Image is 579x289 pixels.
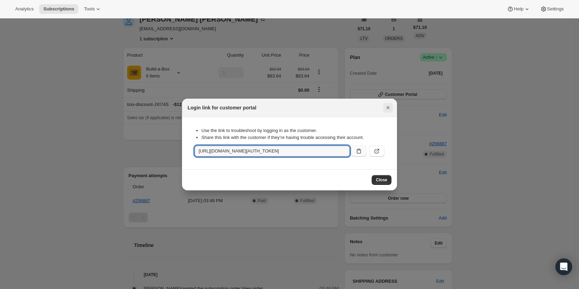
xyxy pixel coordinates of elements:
div: Open Intercom Messenger [555,258,572,275]
h2: Login link for customer portal [188,104,256,111]
button: Tools [80,4,106,14]
button: Subscriptions [39,4,78,14]
button: Analytics [11,4,38,14]
li: Share this link with the customer if they’re having trouble accessing their account. [201,134,384,141]
li: Use the link to troubleshoot by logging in as the customer. [201,127,384,134]
span: Subscriptions [43,6,74,12]
span: Help [514,6,523,12]
span: Close [376,177,387,183]
span: Settings [547,6,564,12]
button: Settings [536,4,568,14]
button: Close [372,175,391,185]
span: Tools [84,6,95,12]
span: Analytics [15,6,34,12]
button: Help [503,4,534,14]
button: Close [383,103,393,113]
